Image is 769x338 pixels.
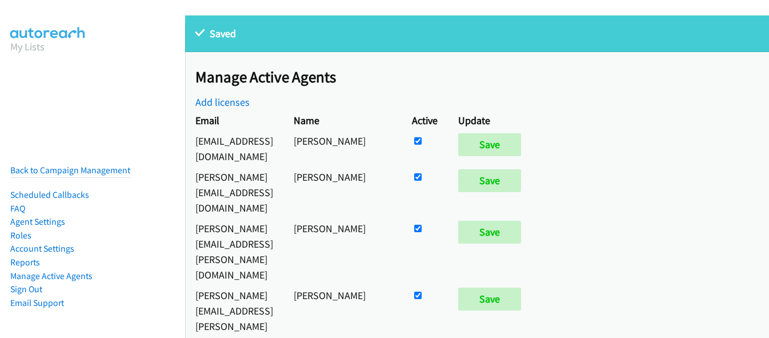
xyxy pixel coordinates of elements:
[458,169,521,192] input: Save
[195,67,769,87] h2: Manage Active Agents
[185,110,283,130] th: Email
[10,271,93,281] a: Manage Active Agents
[185,166,283,218] td: [PERSON_NAME][EMAIL_ADDRESS][DOMAIN_NAME]
[10,297,64,308] a: Email Support
[10,230,31,241] a: Roles
[402,110,448,130] th: Active
[195,26,759,41] p: Saved
[10,257,40,268] a: Reports
[10,216,65,227] a: Agent Settings
[458,133,521,156] input: Save
[10,243,74,254] a: Account Settings
[458,221,521,244] input: Save
[185,218,283,285] td: [PERSON_NAME][EMAIL_ADDRESS][PERSON_NAME][DOMAIN_NAME]
[283,218,402,285] td: [PERSON_NAME]
[458,288,521,311] input: Save
[448,110,536,130] th: Update
[185,130,283,166] td: [EMAIL_ADDRESS][DOMAIN_NAME]
[10,284,42,295] a: Sign Out
[283,130,402,166] td: [PERSON_NAME]
[10,40,45,53] a: My Lists
[10,189,89,200] a: Scheduled Callbacks
[10,203,25,214] a: FAQ
[10,165,130,176] a: Back to Campaign Management
[195,96,250,109] a: Add licenses
[283,110,402,130] th: Name
[283,166,402,218] td: [PERSON_NAME]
